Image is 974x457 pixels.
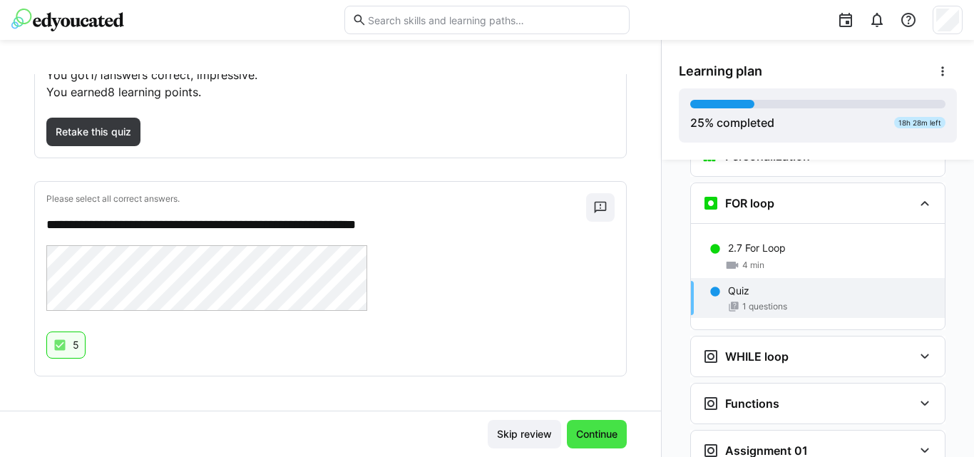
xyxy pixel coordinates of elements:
[894,117,945,128] div: 18h 28m left
[495,427,554,441] span: Skip review
[46,83,615,101] p: You earned .
[567,420,627,448] button: Continue
[46,118,140,146] button: Retake this quiz
[108,85,198,99] span: 8 learning points
[728,284,749,298] p: Quiz
[488,420,561,448] button: Skip review
[725,396,779,411] h3: Functions
[728,241,786,255] p: 2.7 For Loop
[725,196,774,210] h3: FOR loop
[725,349,789,364] h3: WHILE loop
[46,66,615,83] p: You got answers correct, impressive.
[366,14,622,26] input: Search skills and learning paths…
[690,114,774,131] div: % completed
[742,301,787,312] span: 1 questions
[742,260,764,271] span: 4 min
[89,68,103,82] span: 1/1
[574,427,620,441] span: Continue
[679,63,762,79] span: Learning plan
[46,193,586,205] p: Please select all correct answers.
[690,115,704,130] span: 25
[53,125,133,139] span: Retake this quiz
[73,338,79,352] p: 5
